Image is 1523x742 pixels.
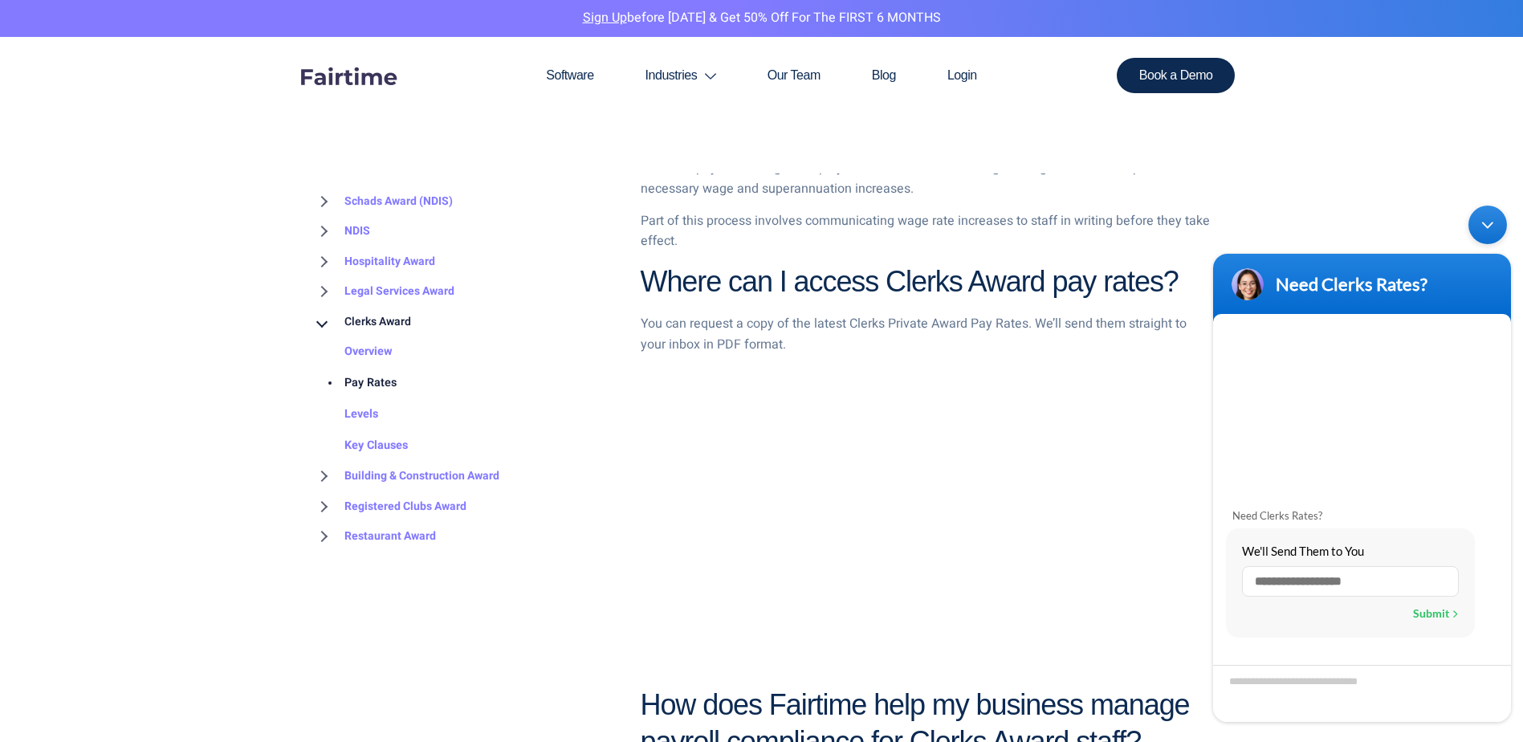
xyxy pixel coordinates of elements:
iframe: Need Clerks Award Pay Rates? [641,367,1206,668]
iframe: SalesIQ Chatwindow [1205,198,1519,730]
a: Pay Rates [312,368,397,399]
a: Book a Demo [1117,58,1236,93]
a: Building & Construction Award [312,461,499,491]
p: You can request a copy of the latest Clerks Private Award Pay Rates. We’ll send them straight to ... [641,314,1211,355]
a: Legal Services Award [312,277,454,308]
p: Ahead of pay rate changes, employers should review their wage arrangements and implement the nece... [641,158,1211,199]
a: Our Team [742,37,846,114]
div: BROWSE TOPICS [312,153,617,552]
a: Overview [312,337,393,369]
a: Restaurant Award [312,521,436,552]
a: Blog [846,37,922,114]
nav: BROWSE TOPICS [312,186,617,552]
a: Login [922,37,1003,114]
a: Registered Clubs Award [312,491,466,522]
a: Schads Award (NDIS) [312,186,453,217]
a: Key Clauses [312,430,408,462]
p: Part of this process involves communicating wage rate increases to staff in writing before they t... [641,211,1211,252]
a: Hospitality Award [312,247,435,277]
p: before [DATE] & Get 50% Off for the FIRST 6 MONTHS [12,8,1511,29]
span: Book a Demo [1139,69,1213,82]
a: NDIS [312,217,370,247]
strong: Where can I access Clerks Award pay rates [641,265,1163,298]
a: Software [520,37,619,114]
a: Levels [312,399,378,430]
h2: ? [641,263,1211,301]
a: Industries [620,37,742,114]
a: Clerks Award [312,307,411,337]
a: Sign Up [583,8,627,27]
